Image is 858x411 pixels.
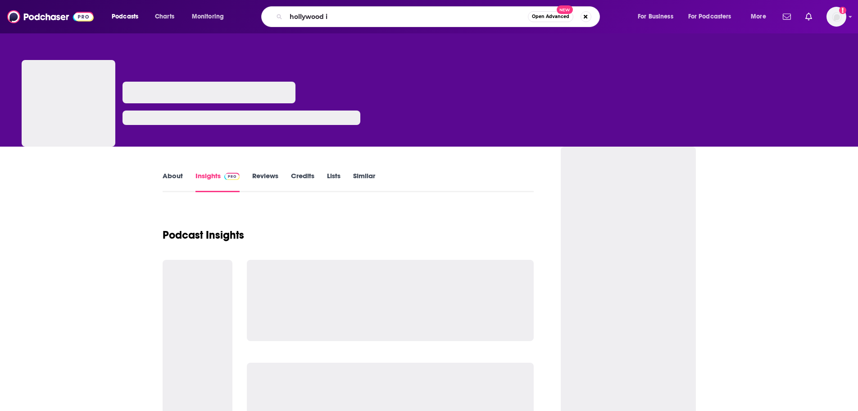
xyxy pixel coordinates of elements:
[631,9,685,24] button: open menu
[163,228,244,242] h1: Podcast Insights
[682,9,745,24] button: open menu
[327,171,340,192] a: Lists
[353,171,375,192] a: Similar
[826,7,846,27] span: Logged in as emilyjherman
[149,9,180,24] a: Charts
[163,171,183,192] a: About
[252,171,278,192] a: Reviews
[557,5,573,14] span: New
[839,7,846,14] svg: Add a profile image
[192,10,224,23] span: Monitoring
[105,9,150,24] button: open menu
[826,7,846,27] img: User Profile
[195,171,240,192] a: InsightsPodchaser Pro
[112,10,138,23] span: Podcasts
[638,10,673,23] span: For Business
[802,9,816,24] a: Show notifications dropdown
[532,14,569,19] span: Open Advanced
[291,171,314,192] a: Credits
[270,6,608,27] div: Search podcasts, credits, & more...
[779,9,794,24] a: Show notifications dropdown
[751,10,766,23] span: More
[528,11,573,22] button: Open AdvancedNew
[826,7,846,27] button: Show profile menu
[286,9,528,24] input: Search podcasts, credits, & more...
[186,9,236,24] button: open menu
[7,8,94,25] img: Podchaser - Follow, Share and Rate Podcasts
[155,10,174,23] span: Charts
[688,10,731,23] span: For Podcasters
[745,9,777,24] button: open menu
[224,173,240,180] img: Podchaser Pro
